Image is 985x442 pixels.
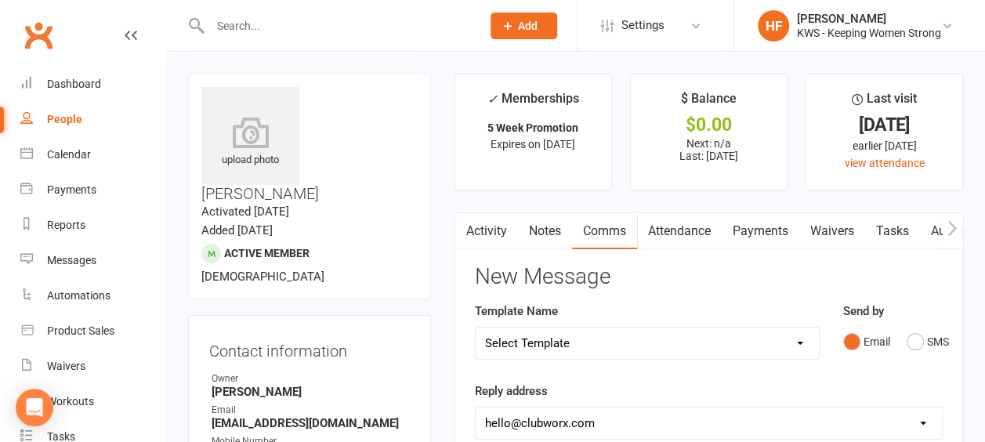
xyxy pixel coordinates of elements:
[19,16,58,55] a: Clubworx
[865,213,920,249] a: Tasks
[843,302,884,321] label: Send by
[212,371,410,386] div: Owner
[799,213,865,249] a: Waivers
[20,137,165,172] a: Calendar
[758,10,789,42] div: HF
[47,78,101,90] div: Dashboard
[797,12,941,26] div: [PERSON_NAME]
[681,89,737,117] div: $ Balance
[20,102,165,137] a: People
[201,270,324,284] span: [DEMOGRAPHIC_DATA]
[201,223,273,237] time: Added [DATE]
[205,15,470,37] input: Search...
[47,395,94,408] div: Workouts
[47,254,96,266] div: Messages
[572,213,637,249] a: Comms
[645,137,773,162] p: Next: n/a Last: [DATE]
[621,8,665,43] span: Settings
[20,243,165,278] a: Messages
[201,205,289,219] time: Activated [DATE]
[201,117,299,168] div: upload photo
[20,349,165,384] a: Waivers
[491,138,575,150] span: Expires on [DATE]
[47,360,85,372] div: Waivers
[487,89,579,118] div: Memberships
[212,403,410,418] div: Email
[209,336,410,360] h3: Contact information
[20,278,165,313] a: Automations
[47,113,82,125] div: People
[844,157,924,169] a: view attendance
[20,313,165,349] a: Product Sales
[20,172,165,208] a: Payments
[852,89,917,117] div: Last visit
[637,213,722,249] a: Attendance
[487,121,578,134] strong: 5 Week Promotion
[224,247,310,259] span: Active member
[47,183,96,196] div: Payments
[820,117,948,133] div: [DATE]
[820,137,948,154] div: earlier [DATE]
[722,213,799,249] a: Payments
[47,219,85,231] div: Reports
[455,213,518,249] a: Activity
[475,265,943,289] h3: New Message
[20,67,165,102] a: Dashboard
[843,327,890,357] button: Email
[907,327,949,357] button: SMS
[491,13,557,39] button: Add
[518,20,538,32] span: Add
[47,324,114,337] div: Product Sales
[20,384,165,419] a: Workouts
[797,26,941,40] div: KWS - Keeping Women Strong
[47,148,91,161] div: Calendar
[645,117,773,133] div: $0.00
[475,302,558,321] label: Template Name
[518,213,572,249] a: Notes
[47,289,110,302] div: Automations
[20,208,165,243] a: Reports
[487,92,498,107] i: ✓
[201,87,418,202] h3: [PERSON_NAME]
[212,385,410,399] strong: [PERSON_NAME]
[16,389,53,426] div: Open Intercom Messenger
[212,416,410,430] strong: [EMAIL_ADDRESS][DOMAIN_NAME]
[475,382,548,400] label: Reply address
